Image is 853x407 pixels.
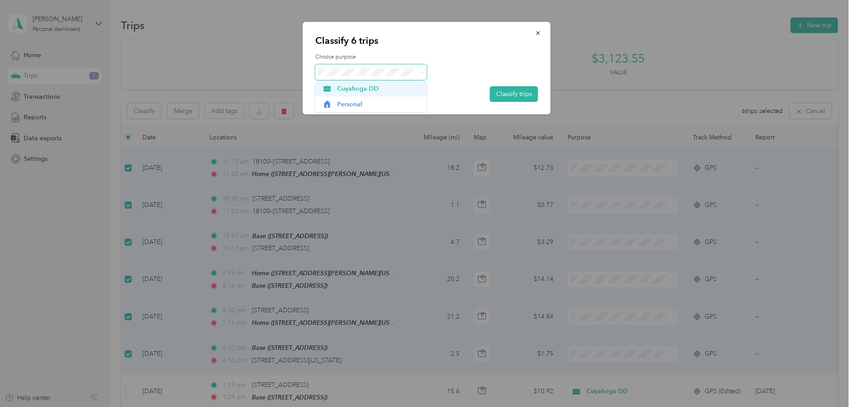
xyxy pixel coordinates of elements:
p: Classify 6 trips [315,34,538,47]
label: Choose purpose [315,53,538,61]
button: Classify trips [490,86,538,102]
span: Cuyahoga DD [337,84,420,93]
iframe: Everlance-gr Chat Button Frame [803,357,853,407]
span: Personal [337,100,420,109]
